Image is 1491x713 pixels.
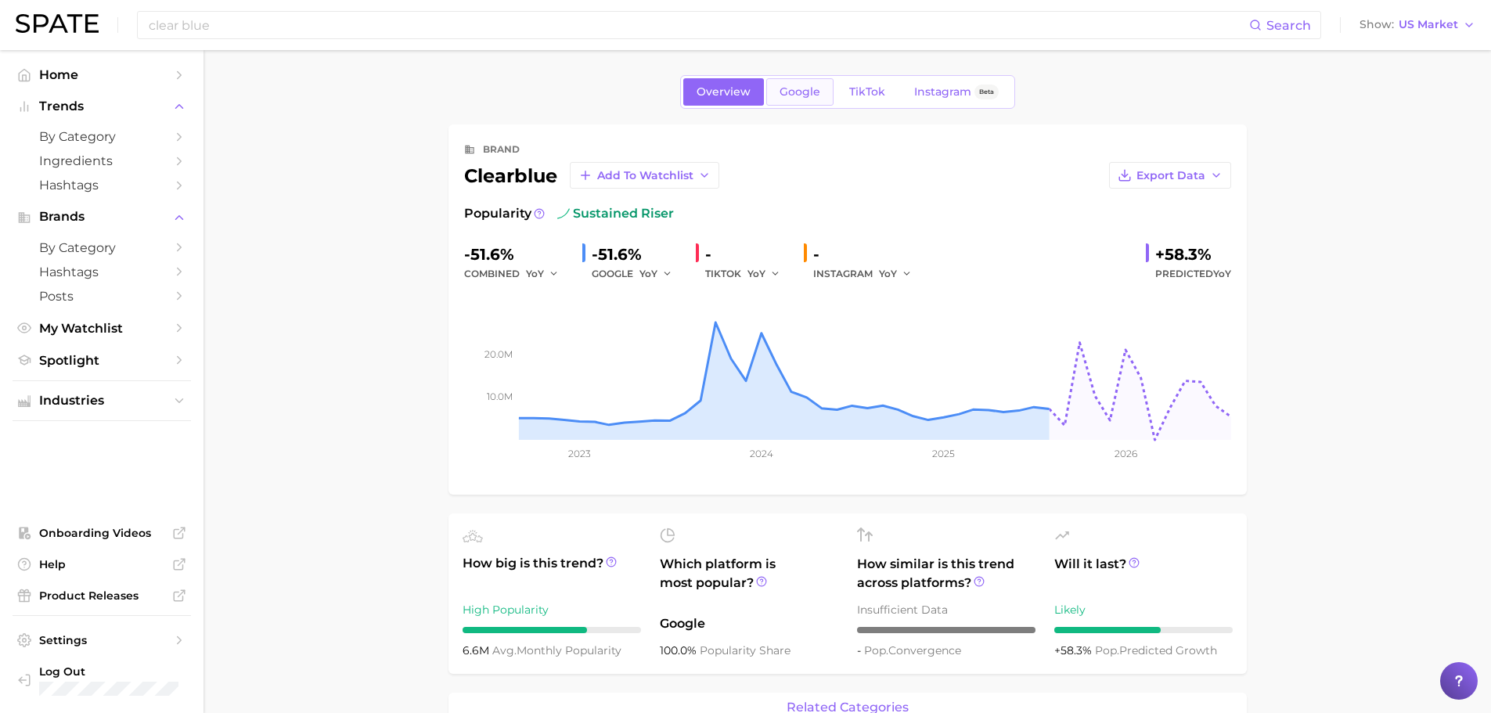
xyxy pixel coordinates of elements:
[13,584,191,607] a: Product Releases
[1356,15,1479,35] button: ShowUS Market
[660,614,838,633] span: Google
[492,643,621,657] span: monthly popularity
[864,643,961,657] span: convergence
[879,267,897,280] span: YoY
[39,633,164,647] span: Settings
[13,95,191,118] button: Trends
[592,265,683,283] div: GOOGLE
[683,78,764,106] a: Overview
[879,265,913,283] button: YoY
[1054,600,1233,619] div: Likely
[39,321,164,336] span: My Watchlist
[464,265,570,283] div: combined
[39,265,164,279] span: Hashtags
[639,267,657,280] span: YoY
[901,78,1012,106] a: InstagramBeta
[813,265,923,283] div: INSTAGRAM
[39,99,164,113] span: Trends
[463,600,641,619] div: High Popularity
[747,265,781,283] button: YoY
[914,85,971,99] span: Instagram
[464,162,719,189] div: clearblue
[1095,643,1217,657] span: predicted growth
[1109,162,1231,189] button: Export Data
[39,67,164,82] span: Home
[857,643,864,657] span: -
[464,204,531,223] span: Popularity
[857,627,1035,633] div: – / 10
[39,394,164,408] span: Industries
[13,553,191,576] a: Help
[147,12,1249,38] input: Search here for a brand, industry, or ingredient
[813,242,923,267] div: -
[463,643,492,657] span: 6.6m
[1136,169,1205,182] span: Export Data
[39,526,164,540] span: Onboarding Videos
[749,448,773,459] tspan: 2024
[16,14,99,33] img: SPATE
[557,207,570,220] img: sustained riser
[13,63,191,87] a: Home
[464,242,570,267] div: -51.6%
[1054,643,1095,657] span: +58.3%
[1155,242,1231,267] div: +58.3%
[568,448,591,459] tspan: 2023
[705,242,791,267] div: -
[39,589,164,603] span: Product Releases
[13,205,191,229] button: Brands
[1095,643,1119,657] abbr: popularity index
[639,265,673,283] button: YoY
[39,178,164,193] span: Hashtags
[592,242,683,267] div: -51.6%
[705,265,791,283] div: TIKTOK
[849,85,885,99] span: TikTok
[13,124,191,149] a: by Category
[39,664,229,679] span: Log Out
[932,448,955,459] tspan: 2025
[492,643,517,657] abbr: average
[13,316,191,340] a: My Watchlist
[1399,20,1458,29] span: US Market
[39,153,164,168] span: Ingredients
[700,643,791,657] span: popularity share
[483,140,520,159] div: brand
[864,643,888,657] abbr: popularity index
[39,129,164,144] span: by Category
[570,162,719,189] button: Add to Watchlist
[1114,448,1136,459] tspan: 2026
[697,85,751,99] span: Overview
[526,265,560,283] button: YoY
[39,557,164,571] span: Help
[1360,20,1394,29] span: Show
[13,660,191,700] a: Log out. Currently logged in with e-mail zach.stewart@emersongroup.com.
[597,169,693,182] span: Add to Watchlist
[979,85,994,99] span: Beta
[1213,268,1231,279] span: YoY
[780,85,820,99] span: Google
[526,267,544,280] span: YoY
[557,204,674,223] span: sustained riser
[13,521,191,545] a: Onboarding Videos
[1054,555,1233,592] span: Will it last?
[13,348,191,373] a: Spotlight
[13,149,191,173] a: Ingredients
[13,173,191,197] a: Hashtags
[747,267,765,280] span: YoY
[13,284,191,308] a: Posts
[836,78,899,106] a: TikTok
[1266,18,1311,33] span: Search
[13,628,191,652] a: Settings
[766,78,834,106] a: Google
[463,627,641,633] div: 7 / 10
[13,389,191,412] button: Industries
[660,643,700,657] span: 100.0%
[463,554,641,592] span: How big is this trend?
[857,555,1035,592] span: How similar is this trend across platforms?
[857,600,1035,619] div: Insufficient Data
[39,240,164,255] span: by Category
[39,210,164,224] span: Brands
[13,236,191,260] a: by Category
[660,555,838,607] span: Which platform is most popular?
[39,353,164,368] span: Spotlight
[1155,265,1231,283] span: Predicted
